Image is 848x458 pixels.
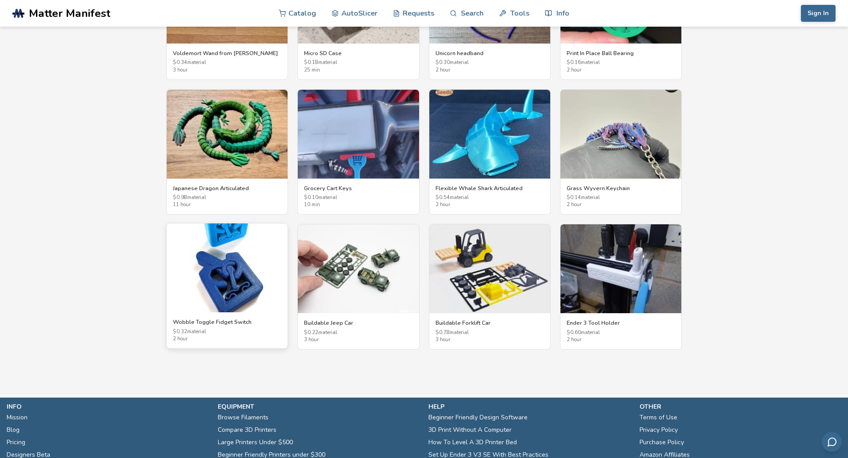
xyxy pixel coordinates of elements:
[560,224,682,350] a: Ender 3 Tool HolderEnder 3 Tool Holder$0.60material2 hour
[298,90,419,179] img: Grocery Cart Keys
[218,436,293,449] a: Large Printers Under $500
[428,411,528,424] a: Beginner Friendly Design Software
[166,223,288,349] a: Wobble Toggle Fidget SwitchWobble Toggle Fidget Switch$0.32material2 hour
[428,402,631,411] p: help
[436,202,544,208] span: 2 hour
[801,5,836,22] button: Sign In
[304,60,412,66] span: $ 0.18 material
[822,432,842,452] button: Send feedback via email
[428,424,512,436] a: 3D Print Without A Computer
[567,195,675,201] span: $ 0.14 material
[640,424,678,436] a: Privacy Policy
[567,330,675,336] span: $ 0.60 material
[428,436,517,449] a: How To Level A 3D Printer Bed
[560,90,681,179] img: Grass Wyvern Keychain
[304,68,412,73] span: 25 min
[29,7,110,20] span: Matter Manifest
[429,90,550,179] img: Flexible Whale Shark Articulated
[166,89,288,215] a: Japanese Dragon ArticulatedJapanese Dragon Articulated$0.98material11 hour
[560,224,681,313] img: Ender 3 Tool Holder
[436,185,544,192] h3: Flexible Whale Shark Articulated
[304,50,412,57] h3: Micro SD Case
[436,319,544,327] h3: Buildable Forklift Car
[304,337,412,343] span: 3 hour
[7,436,25,449] a: Pricing
[173,336,281,342] span: 2 hour
[436,60,544,66] span: $ 0.30 material
[173,60,281,66] span: $ 0.34 material
[640,436,684,449] a: Purchase Policy
[218,424,276,436] a: Compare 3D Printers
[436,195,544,201] span: $ 0.54 material
[567,50,675,57] h3: Print In Place Ball Bearing
[560,89,682,215] a: Grass Wyvern KeychainGrass Wyvern Keychain$0.14material2 hour
[429,224,551,350] a: Buildable Forklift CarBuildable Forklift Car$0.78material3 hour
[640,411,677,424] a: Terms of Use
[7,424,20,436] a: Blog
[173,185,281,192] h3: Japanese Dragon Articulated
[173,50,281,57] h3: Voldemort Wand from [PERSON_NAME]
[167,223,288,312] img: Wobble Toggle Fidget Switch
[304,319,412,327] h3: Buildable Jeep Car
[167,90,288,179] img: Japanese Dragon Articulated
[304,185,412,192] h3: Grocery Cart Keys
[297,224,419,350] a: Buildable Jeep CarBuildable Jeep Car$0.22material3 hour
[436,337,544,343] span: 3 hour
[173,202,281,208] span: 11 hour
[297,89,419,215] a: Grocery Cart KeysGrocery Cart Keys$0.10material10 min
[173,319,281,326] h3: Wobble Toggle Fidget Switch
[436,68,544,73] span: 2 hour
[436,50,544,57] h3: Unicorn headband
[429,224,550,313] img: Buildable Forklift Car
[218,411,268,424] a: Browse Filaments
[429,89,551,215] a: Flexible Whale Shark ArticulatedFlexible Whale Shark Articulated$0.54material2 hour
[640,402,842,411] p: other
[218,402,420,411] p: equipment
[567,185,675,192] h3: Grass Wyvern Keychain
[298,224,419,313] img: Buildable Jeep Car
[173,68,281,73] span: 3 hour
[567,337,675,343] span: 2 hour
[567,60,675,66] span: $ 0.16 material
[173,329,281,335] span: $ 0.32 material
[304,330,412,336] span: $ 0.22 material
[567,202,675,208] span: 2 hour
[304,195,412,201] span: $ 0.10 material
[173,195,281,201] span: $ 0.98 material
[304,202,412,208] span: 10 min
[7,411,28,424] a: Mission
[7,402,209,411] p: info
[567,319,675,327] h3: Ender 3 Tool Holder
[436,330,544,336] span: $ 0.78 material
[567,68,675,73] span: 2 hour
